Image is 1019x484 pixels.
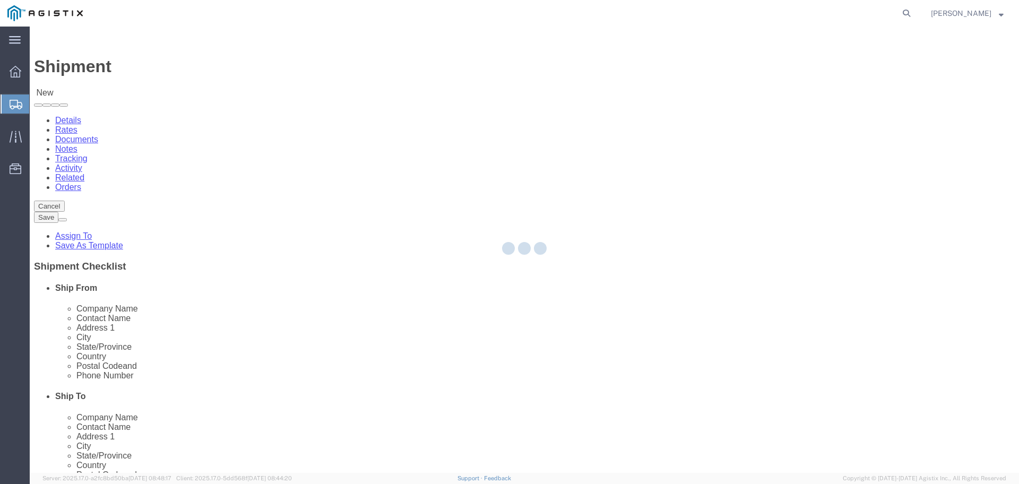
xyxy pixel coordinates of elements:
[457,475,484,481] a: Support
[484,475,511,481] a: Feedback
[930,7,1004,20] button: [PERSON_NAME]
[128,475,171,481] span: [DATE] 08:48:17
[42,475,171,481] span: Server: 2025.17.0-a2fc8bd50ba
[843,474,1006,483] span: Copyright © [DATE]-[DATE] Agistix Inc., All Rights Reserved
[7,5,83,21] img: logo
[931,7,991,19] span: Ernest Ching
[247,475,292,481] span: [DATE] 08:44:20
[176,475,292,481] span: Client: 2025.17.0-5dd568f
